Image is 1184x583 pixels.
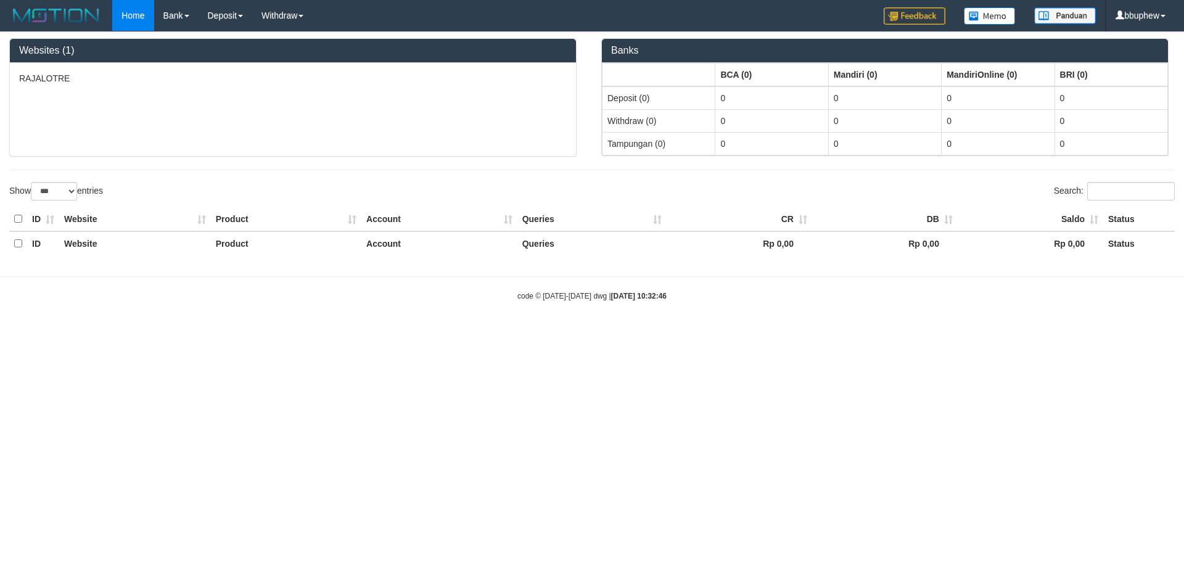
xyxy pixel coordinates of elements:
img: Button%20Memo.svg [964,7,1016,25]
td: Withdraw (0) [602,109,715,132]
th: DB [812,207,958,231]
input: Search: [1087,182,1175,201]
h3: Banks [611,45,1159,56]
th: Group: activate to sort column ascending [942,63,1054,86]
label: Show entries [9,182,103,201]
th: Product [211,231,361,255]
th: Rp 0,00 [812,231,958,255]
h3: Websites (1) [19,45,567,56]
label: Search: [1054,182,1175,201]
select: Showentries [31,182,77,201]
td: 0 [942,109,1054,132]
td: 0 [828,86,941,110]
th: Status [1103,207,1175,231]
td: 0 [715,132,828,155]
th: Rp 0,00 [667,231,812,255]
td: 0 [1054,132,1167,155]
th: Group: activate to sort column ascending [1054,63,1167,86]
p: RAJALOTRE [19,72,567,85]
strong: [DATE] 10:32:46 [611,292,667,300]
th: Group: activate to sort column ascending [602,63,715,86]
td: Deposit (0) [602,86,715,110]
td: Tampungan (0) [602,132,715,155]
th: Queries [517,231,667,255]
th: CR [667,207,812,231]
th: Website [59,231,211,255]
td: 0 [828,109,941,132]
td: 0 [1054,109,1167,132]
td: 0 [828,132,941,155]
th: Website [59,207,211,231]
th: Rp 0,00 [958,231,1103,255]
th: Product [211,207,361,231]
th: ID [27,207,59,231]
td: 0 [942,132,1054,155]
td: 0 [715,109,828,132]
th: ID [27,231,59,255]
th: Group: activate to sort column ascending [828,63,941,86]
small: code © [DATE]-[DATE] dwg | [517,292,667,300]
th: Saldo [958,207,1103,231]
img: panduan.png [1034,7,1096,24]
th: Status [1103,231,1175,255]
td: 0 [1054,86,1167,110]
th: Queries [517,207,667,231]
img: Feedback.jpg [884,7,945,25]
th: Account [361,207,517,231]
th: Account [361,231,517,255]
th: Group: activate to sort column ascending [715,63,828,86]
img: MOTION_logo.png [9,6,103,25]
td: 0 [715,86,828,110]
td: 0 [942,86,1054,110]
